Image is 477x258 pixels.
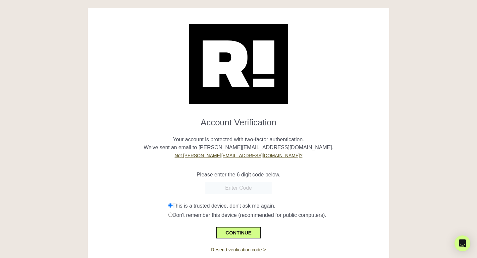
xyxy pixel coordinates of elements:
img: Retention.com [189,24,288,104]
div: Open Intercom Messenger [454,235,470,251]
input: Enter Code [205,182,272,194]
p: Please enter the 6 digit code below. [93,171,384,179]
h1: Account Verification [93,112,384,128]
div: Don't remember this device (recommended for public computers). [168,211,385,219]
a: Not [PERSON_NAME][EMAIL_ADDRESS][DOMAIN_NAME]? [175,153,302,158]
button: CONTINUE [216,227,261,238]
a: Resend verification code > [211,247,266,252]
p: Your account is protected with two-factor authentication. We've sent an email to [PERSON_NAME][EM... [93,128,384,160]
div: This is a trusted device, don't ask me again. [168,202,385,210]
